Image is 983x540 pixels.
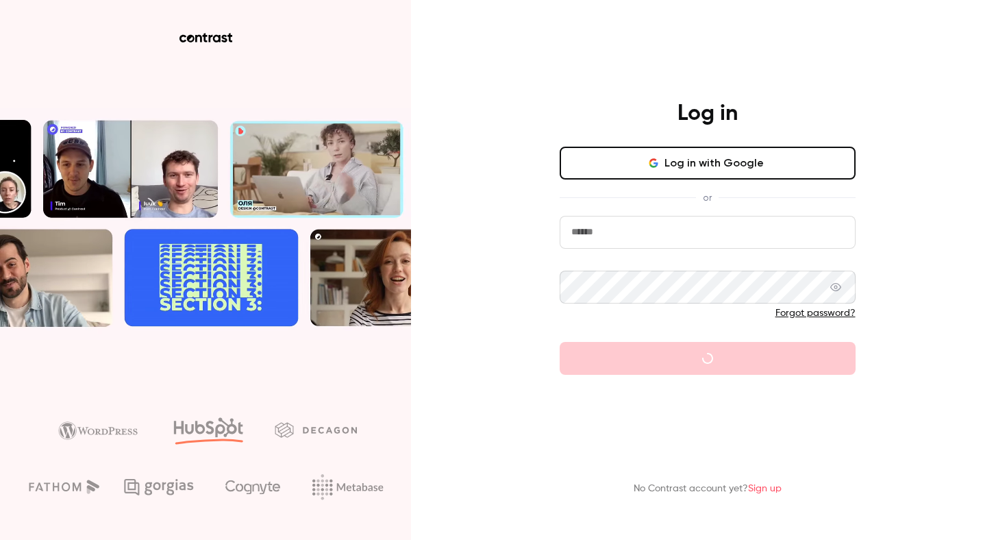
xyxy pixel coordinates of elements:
a: Sign up [748,484,782,493]
h4: Log in [677,100,738,127]
span: or [696,191,719,205]
p: No Contrast account yet? [634,482,782,496]
img: decagon [275,422,357,437]
a: Forgot password? [775,308,856,318]
button: Log in with Google [560,147,856,180]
